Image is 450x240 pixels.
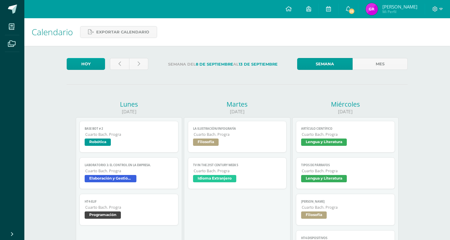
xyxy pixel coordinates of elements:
[153,58,292,70] label: Semana del al
[85,200,173,204] span: HT4-ELIF
[85,132,173,137] span: Cuarto Bach. Progra
[193,163,282,167] span: TV in the 21st Century week 5
[301,211,327,219] span: Filosofía
[348,8,355,15] span: 25
[76,100,182,108] div: Lunes
[188,121,287,153] a: La ilustración/infografíaCuarto Bach. PrograFilosofía
[301,175,347,182] span: Lengua y Literatura
[292,100,399,108] div: Miércoles
[193,127,282,131] span: La ilustración/infografía
[194,168,282,173] span: Cuarto Bach. Progra
[79,194,178,225] a: HT4-ELIFCuarto Bach. PrograProgramación
[85,211,121,219] span: Programación
[301,236,390,240] span: HT4-Dispositivos
[76,108,182,115] div: [DATE]
[188,157,287,189] a: TV in the 21st Century week 5Cuarto Bach. PrograIdioma Extranjero
[79,121,178,153] a: Base bot # 2Cuarto Bach. PrograRobótica
[301,200,390,204] span: [PERSON_NAME]
[302,132,390,137] span: Cuarto Bach. Progra
[302,168,390,173] span: Cuarto Bach. Progra
[296,194,395,225] a: [PERSON_NAME]Cuarto Bach. PrograFilosofía
[366,3,378,15] img: b01009878a72500f6991b922b7a1ec56.png
[184,108,290,115] div: [DATE]
[79,157,178,189] a: LABORATORIO 3: El control en la empresa.Cuarto Bach. PrograElaboración y Gestión de proyectos
[292,108,399,115] div: [DATE]
[301,139,347,146] span: Lengua y Literatura
[301,163,390,167] span: Tipos de párrafos
[382,9,417,14] span: Mi Perfil
[302,205,390,210] span: Cuarto Bach. Progra
[85,175,136,182] span: Elaboración y Gestión de proyectos
[301,127,390,131] span: Artículo científico
[296,157,395,189] a: Tipos de párrafosCuarto Bach. PrograLengua y Literatura
[193,175,236,182] span: Idioma Extranjero
[85,205,173,210] span: Cuarto Bach. Progra
[193,139,219,146] span: Filosofía
[96,26,149,38] span: Exportar calendario
[239,62,278,67] strong: 13 de Septiembre
[297,58,352,70] a: Semana
[85,163,173,167] span: LABORATORIO 3: El control en la empresa.
[382,4,417,10] span: [PERSON_NAME]
[32,26,73,38] span: Calendario
[85,168,173,173] span: Cuarto Bach. Progra
[184,100,290,108] div: Martes
[353,58,408,70] a: Mes
[85,139,111,146] span: Robótica
[196,62,233,67] strong: 8 de Septiembre
[194,132,282,137] span: Cuarto Bach. Progra
[296,121,395,153] a: Artículo científicoCuarto Bach. PrograLengua y Literatura
[80,26,157,38] a: Exportar calendario
[85,127,173,131] span: Base bot # 2
[67,58,105,70] a: Hoy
